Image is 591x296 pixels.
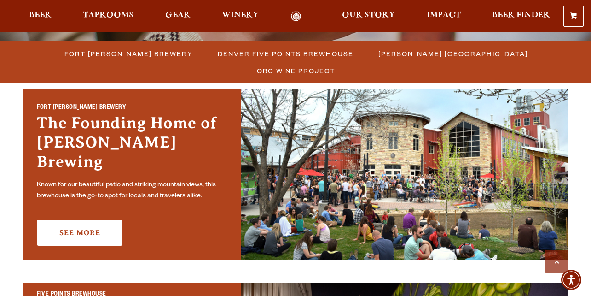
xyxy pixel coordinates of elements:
span: Beer [29,12,52,19]
span: Beer Finder [492,12,550,19]
span: Winery [222,12,259,19]
a: [PERSON_NAME] [GEOGRAPHIC_DATA] [373,47,533,60]
a: Denver Five Points Brewhouse [212,47,358,60]
span: Denver Five Points Brewhouse [218,47,353,60]
a: Beer Finder [486,11,556,22]
h3: The Founding Home of [PERSON_NAME] Brewing [37,113,227,176]
span: Impact [427,12,461,19]
span: Our Story [342,12,395,19]
h2: Fort [PERSON_NAME] Brewery [37,103,227,114]
a: Impact [421,11,467,22]
span: Taprooms [83,12,133,19]
img: Fort Collins Brewery & Taproom' [241,89,568,260]
span: Fort [PERSON_NAME] Brewery [64,47,193,60]
a: Our Story [336,11,401,22]
a: Winery [216,11,265,22]
a: Scroll to top [545,250,568,273]
a: Taprooms [77,11,139,22]
div: Accessibility Menu [561,270,581,290]
a: See More [37,220,122,246]
span: [PERSON_NAME] [GEOGRAPHIC_DATA] [378,47,528,60]
span: OBC Wine Project [257,64,335,77]
span: Gear [165,12,191,19]
a: OBC Wine Project [251,64,340,77]
a: Odell Home [279,11,313,22]
a: Fort [PERSON_NAME] Brewery [59,47,197,60]
a: Gear [159,11,197,22]
a: Beer [23,11,58,22]
p: Known for our beautiful patio and striking mountain views, this brewhouse is the go-to spot for l... [37,180,227,202]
